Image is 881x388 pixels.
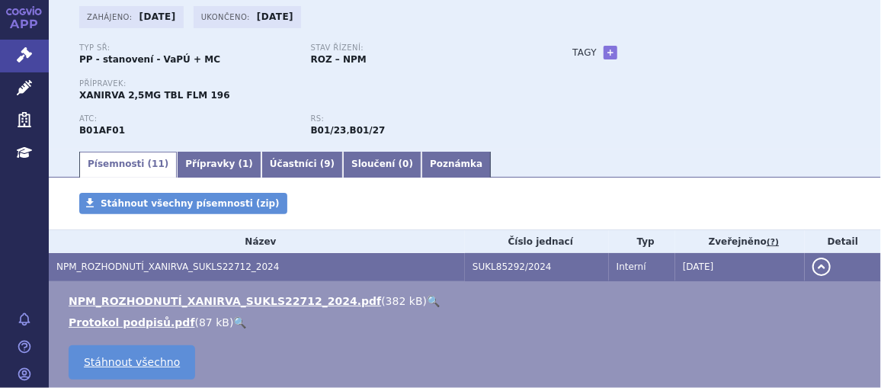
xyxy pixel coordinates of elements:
a: 🔍 [427,295,440,307]
a: Účastníci (9) [261,152,343,178]
div: , [311,114,543,137]
a: Písemnosti (11) [79,152,177,178]
td: [DATE] [675,253,805,281]
strong: RIVAROXABAN [79,125,125,136]
span: 9 [324,159,330,169]
a: Protokol podpisů.pdf [69,316,195,329]
th: Zveřejněno [675,230,805,253]
span: 382 kB [386,295,423,307]
strong: rivaroxaban o síle 2,5 mg [350,125,386,136]
a: Sloučení (0) [343,152,421,178]
p: Typ SŘ: [79,43,296,53]
span: Stáhnout všechny písemnosti (zip) [101,198,280,209]
span: 0 [402,159,408,169]
span: Interní [617,261,646,272]
h3: Tagy [572,43,597,62]
strong: ROZ – NPM [311,54,367,65]
p: Stav řízení: [311,43,527,53]
a: Stáhnout všechno [69,345,195,380]
span: 1 [242,159,248,169]
p: ATC: [79,114,296,123]
a: Přípravky (1) [177,152,261,178]
a: Poznámka [421,152,491,178]
span: NPM_ROZHODNUTÍ_XANIRVA_SUKLS22712_2024 [56,261,279,272]
span: Zahájeno: [87,11,135,23]
strong: [DATE] [139,11,176,22]
span: XANIRVA 2,5MG TBL FLM 196 [79,90,230,101]
strong: [DATE] [257,11,293,22]
th: Číslo jednací [465,230,609,253]
a: Stáhnout všechny písemnosti (zip) [79,193,287,214]
th: Detail [805,230,881,253]
span: 11 [152,159,165,169]
th: Typ [609,230,675,253]
strong: PP - stanovení - VaPÚ + MC [79,54,220,65]
th: Název [49,230,465,253]
p: RS: [311,114,527,123]
a: + [604,46,617,59]
a: 🔍 [233,316,246,329]
li: ( ) [69,315,866,330]
p: Přípravek: [79,79,542,88]
a: NPM_ROZHODNUTÍ_XANIRVA_SUKLS22712_2024.pdf [69,295,381,307]
span: 87 kB [199,316,229,329]
td: SUKL85292/2024 [465,253,609,281]
strong: gatrany a xabany vyšší síly [311,125,347,136]
li: ( ) [69,293,866,309]
span: Ukončeno: [201,11,253,23]
button: detail [812,258,831,276]
abbr: (?) [767,237,779,248]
